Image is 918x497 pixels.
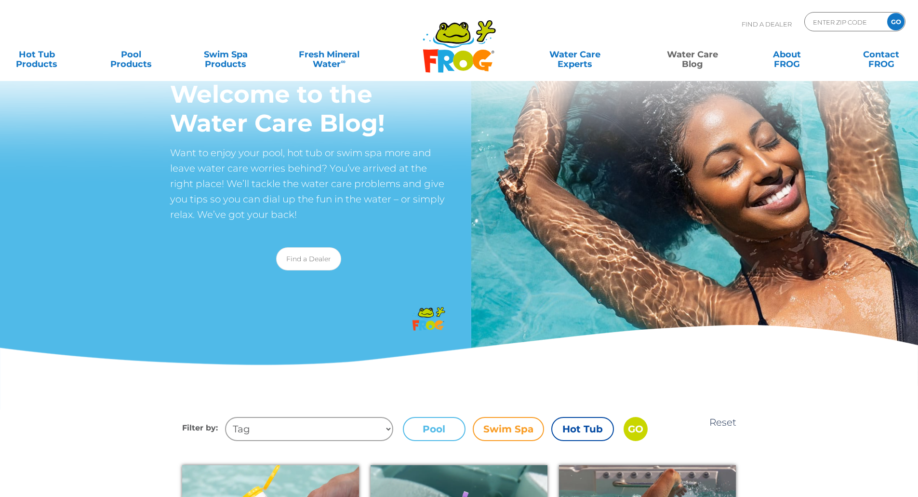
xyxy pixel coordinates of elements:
[750,45,824,64] a: AboutFROG
[516,45,635,64] a: Water CareExperts
[276,247,341,270] a: Find a Dealer
[182,417,225,441] h4: Filter by:
[624,417,648,441] input: GO
[551,417,614,441] label: Hot Tub
[341,57,346,65] sup: ∞
[845,45,918,64] a: ContactFROG
[473,417,544,441] label: Swim Spa
[812,15,877,29] input: Zip Code Form
[94,45,168,64] a: PoolProducts
[656,45,729,64] a: Water CareBlog
[189,45,262,64] a: Swim SpaProducts
[887,13,905,30] input: GO
[283,45,375,64] a: Fresh MineralWater∞
[709,416,736,428] a: Reset
[742,12,792,36] p: Find A Dealer
[403,417,466,441] label: Pool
